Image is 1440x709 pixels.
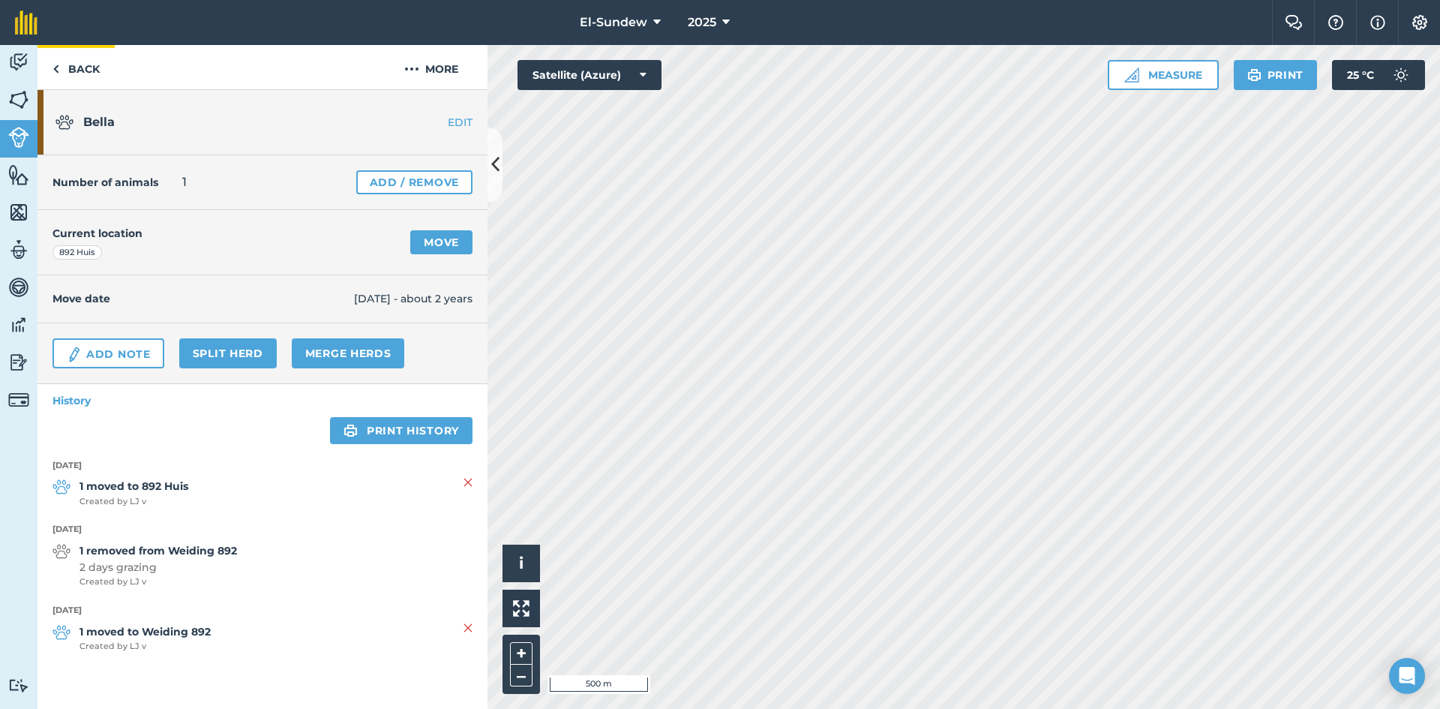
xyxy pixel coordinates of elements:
span: El-Sundew [580,14,647,32]
a: Split herd [179,338,277,368]
a: Move [410,230,472,254]
div: 892 Huis [52,245,102,260]
span: 2 days grazing [79,559,237,575]
img: svg+xml;base64,PHN2ZyB4bWxucz0iaHR0cDovL3d3dy53My5vcmcvMjAwMC9zdmciIHdpZHRoPSIxOSIgaGVpZ2h0PSIyNC... [343,422,358,440]
button: i [502,545,540,582]
span: Bella [83,115,115,129]
img: svg+xml;base64,PHN2ZyB4bWxucz0iaHR0cDovL3d3dy53My5vcmcvMjAwMC9zdmciIHdpZHRoPSI1NiIgaGVpZ2h0PSI2MC... [8,201,29,224]
strong: [DATE] [52,604,472,617]
img: svg+xml;base64,PD94bWwgdmVyc2lvbj0iMS4wIiBlbmNvZGluZz0idXRmLTgiPz4KPCEtLSBHZW5lcmF0b3I6IEFkb2JlIE... [8,389,29,410]
img: A question mark icon [1327,15,1345,30]
a: Add / Remove [356,170,472,194]
span: Created by LJ v [79,495,188,509]
img: svg+xml;base64,PD94bWwgdmVyc2lvbj0iMS4wIiBlbmNvZGluZz0idXRmLTgiPz4KPCEtLSBHZW5lcmF0b3I6IEFkb2JlIE... [8,239,29,261]
button: 25 °C [1332,60,1425,90]
h4: Current location [52,225,142,242]
span: 25 ° C [1347,60,1374,90]
button: More [375,45,487,89]
span: 2025 [688,14,716,32]
img: fieldmargin Logo [15,11,37,35]
img: svg+xml;base64,PD94bWwgdmVyc2lvbj0iMS4wIiBlbmNvZGluZz0idXRmLTgiPz4KPCEtLSBHZW5lcmF0b3I6IEFkb2JlIE... [66,346,82,364]
img: svg+xml;base64,PD94bWwgdmVyc2lvbj0iMS4wIiBlbmNvZGluZz0idXRmLTgiPz4KPCEtLSBHZW5lcmF0b3I6IEFkb2JlIE... [52,542,70,560]
a: Merge Herds [292,338,405,368]
img: svg+xml;base64,PD94bWwgdmVyc2lvbj0iMS4wIiBlbmNvZGluZz0idXRmLTgiPz4KPCEtLSBHZW5lcmF0b3I6IEFkb2JlIE... [8,314,29,336]
img: svg+xml;base64,PHN2ZyB4bWxucz0iaHR0cDovL3d3dy53My5vcmcvMjAwMC9zdmciIHdpZHRoPSI1NiIgaGVpZ2h0PSI2MC... [8,164,29,186]
a: Print history [330,417,472,444]
img: A cog icon [1411,15,1429,30]
div: Open Intercom Messenger [1389,658,1425,694]
span: Created by LJ v [79,575,237,589]
strong: 1 removed from Weiding 892 [79,542,237,559]
strong: [DATE] [52,523,472,536]
a: EDIT [393,115,487,130]
button: – [510,665,532,686]
a: Back [37,45,115,89]
h4: Move date [52,290,354,307]
span: 1 [182,173,187,191]
img: svg+xml;base64,PHN2ZyB4bWxucz0iaHR0cDovL3d3dy53My5vcmcvMjAwMC9zdmciIHdpZHRoPSIxOSIgaGVpZ2h0PSIyNC... [1247,66,1261,84]
img: Ruler icon [1124,68,1139,83]
img: svg+xml;base64,PHN2ZyB4bWxucz0iaHR0cDovL3d3dy53My5vcmcvMjAwMC9zdmciIHdpZHRoPSIxNyIgaGVpZ2h0PSIxNy... [1370,14,1385,32]
img: svg+xml;base64,PHN2ZyB4bWxucz0iaHR0cDovL3d3dy53My5vcmcvMjAwMC9zdmciIHdpZHRoPSI1NiIgaGVpZ2h0PSI2MC... [8,89,29,111]
strong: 1 moved to Weiding 892 [79,623,211,640]
img: svg+xml;base64,PD94bWwgdmVyc2lvbj0iMS4wIiBlbmNvZGluZz0idXRmLTgiPz4KPCEtLSBHZW5lcmF0b3I6IEFkb2JlIE... [8,678,29,692]
img: svg+xml;base64,PD94bWwgdmVyc2lvbj0iMS4wIiBlbmNvZGluZz0idXRmLTgiPz4KPCEtLSBHZW5lcmF0b3I6IEFkb2JlIE... [1386,60,1416,90]
span: i [519,554,523,572]
img: svg+xml;base64,PD94bWwgdmVyc2lvbj0iMS4wIiBlbmNvZGluZz0idXRmLTgiPz4KPCEtLSBHZW5lcmF0b3I6IEFkb2JlIE... [8,51,29,74]
strong: 1 moved to 892 Huis [79,478,188,494]
img: svg+xml;base64,PHN2ZyB4bWxucz0iaHR0cDovL3d3dy53My5vcmcvMjAwMC9zdmciIHdpZHRoPSI5IiBoZWlnaHQ9IjI0Ii... [52,60,59,78]
button: Measure [1108,60,1219,90]
img: Four arrows, one pointing top left, one top right, one bottom right and the last bottom left [513,600,529,617]
img: svg+xml;base64,PHN2ZyB4bWxucz0iaHR0cDovL3d3dy53My5vcmcvMjAwMC9zdmciIHdpZHRoPSIyMiIgaGVpZ2h0PSIzMC... [463,473,472,491]
span: Created by LJ v [79,640,211,653]
img: svg+xml;base64,PD94bWwgdmVyc2lvbj0iMS4wIiBlbmNvZGluZz0idXRmLTgiPz4KPCEtLSBHZW5lcmF0b3I6IEFkb2JlIE... [8,276,29,299]
strong: [DATE] [52,459,472,473]
img: svg+xml;base64,PHN2ZyB4bWxucz0iaHR0cDovL3d3dy53My5vcmcvMjAwMC9zdmciIHdpZHRoPSIyMiIgaGVpZ2h0PSIzMC... [463,619,472,637]
h4: Number of animals [52,174,158,191]
button: Print [1234,60,1318,90]
img: svg+xml;base64,PD94bWwgdmVyc2lvbj0iMS4wIiBlbmNvZGluZz0idXRmLTgiPz4KPCEtLSBHZW5lcmF0b3I6IEFkb2JlIE... [55,113,73,131]
button: Satellite (Azure) [517,60,661,90]
img: svg+xml;base64,PHN2ZyB4bWxucz0iaHR0cDovL3d3dy53My5vcmcvMjAwMC9zdmciIHdpZHRoPSIyMCIgaGVpZ2h0PSIyNC... [404,60,419,78]
img: svg+xml;base64,PD94bWwgdmVyc2lvbj0iMS4wIiBlbmNvZGluZz0idXRmLTgiPz4KPCEtLSBHZW5lcmF0b3I6IEFkb2JlIE... [52,623,70,641]
span: [DATE] - about 2 years [354,290,472,307]
a: History [37,384,487,417]
img: svg+xml;base64,PD94bWwgdmVyc2lvbj0iMS4wIiBlbmNvZGluZz0idXRmLTgiPz4KPCEtLSBHZW5lcmF0b3I6IEFkb2JlIE... [8,351,29,374]
img: svg+xml;base64,PD94bWwgdmVyc2lvbj0iMS4wIiBlbmNvZGluZz0idXRmLTgiPz4KPCEtLSBHZW5lcmF0b3I6IEFkb2JlIE... [8,127,29,148]
img: svg+xml;base64,PD94bWwgdmVyc2lvbj0iMS4wIiBlbmNvZGluZz0idXRmLTgiPz4KPCEtLSBHZW5lcmF0b3I6IEFkb2JlIE... [52,478,70,496]
img: Two speech bubbles overlapping with the left bubble in the forefront [1285,15,1303,30]
button: + [510,642,532,665]
a: Add Note [52,338,164,368]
